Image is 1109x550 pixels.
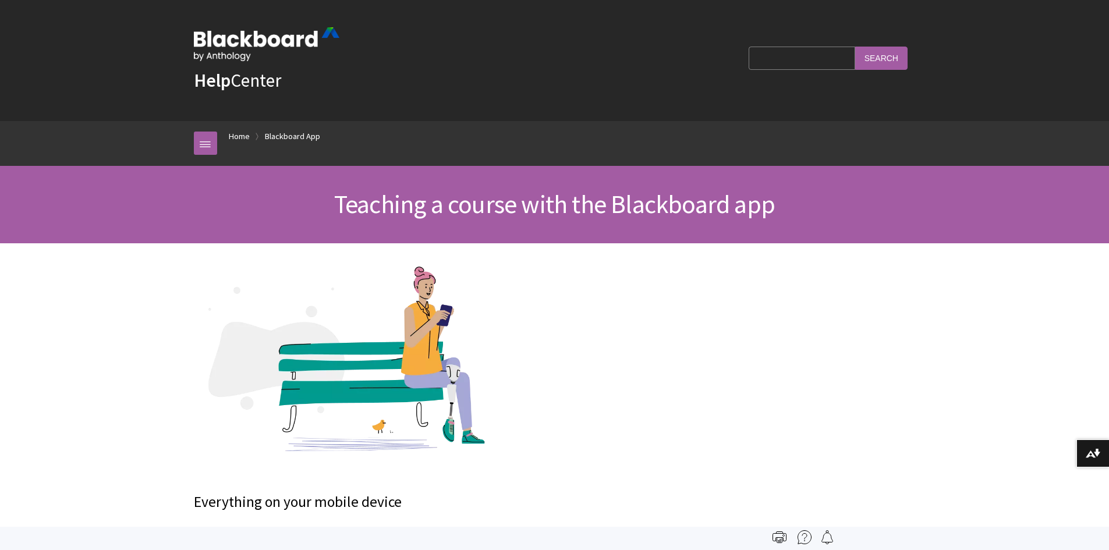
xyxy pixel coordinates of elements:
[194,492,916,513] p: Everything on your mobile device
[820,530,834,544] img: Follow this page
[773,530,786,544] img: Print
[194,69,281,92] a: HelpCenter
[194,27,339,61] img: Blackboard by Anthology
[855,47,908,69] input: Search
[229,129,250,144] a: Home
[194,69,231,92] strong: Help
[798,530,812,544] img: More help
[194,267,485,481] img: Person using a mobile device outside on a bench
[194,524,916,539] p: Instructors lead busy lives and require flexibility in their teaching experience.
[265,129,320,144] a: Blackboard App
[334,188,775,220] span: Teaching a course with the Blackboard app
